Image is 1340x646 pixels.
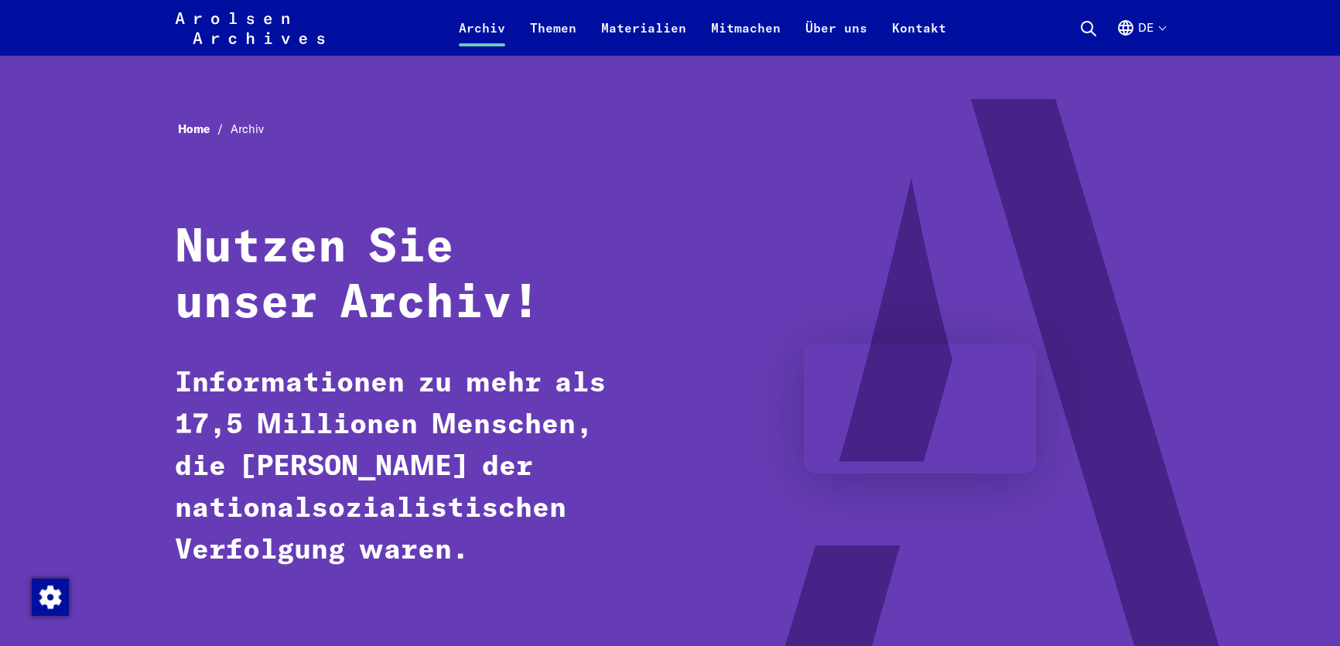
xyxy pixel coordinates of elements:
a: Archiv [446,19,518,56]
nav: Primär [446,9,959,46]
img: Zustimmung ändern [32,579,69,616]
h1: Nutzen Sie unser Archiv! [175,220,643,332]
button: Deutsch, Sprachauswahl [1116,19,1165,56]
a: Home [178,121,231,136]
a: Über uns [793,19,880,56]
nav: Breadcrumb [175,118,1165,142]
p: Informationen zu mehr als 17,5 Millionen Menschen, die [PERSON_NAME] der nationalsozialistischen ... [175,363,643,572]
a: Themen [518,19,589,56]
a: Mitmachen [699,19,793,56]
a: Materialien [589,19,699,56]
a: Kontakt [880,19,959,56]
span: Archiv [231,121,264,136]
